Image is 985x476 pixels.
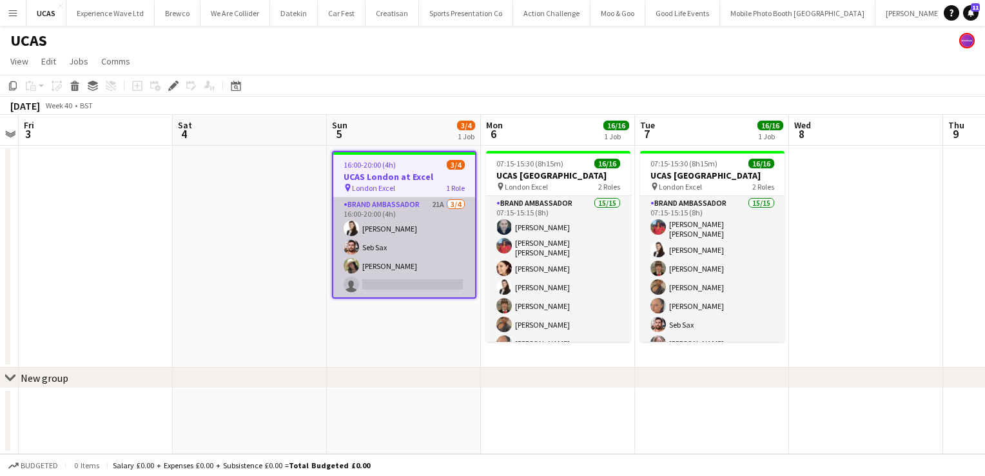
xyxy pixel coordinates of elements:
[752,182,774,192] span: 2 Roles
[446,183,465,193] span: 1 Role
[792,126,811,141] span: 8
[594,159,620,168] span: 16/16
[26,1,66,26] button: UCAS
[496,159,563,168] span: 07:15-15:30 (8h15m)
[484,126,503,141] span: 6
[24,119,34,131] span: Fri
[875,1,951,26] button: [PERSON_NAME]
[200,1,270,26] button: We Are Collider
[64,53,93,70] a: Jobs
[458,132,474,141] div: 1 Job
[113,461,370,470] div: Salary £0.00 + Expenses £0.00 + Subsistence £0.00 =
[6,459,60,473] button: Budgeted
[948,119,964,131] span: Thu
[96,53,135,70] a: Comms
[352,183,395,193] span: London Excel
[640,151,785,342] app-job-card: 07:15-15:30 (8h15m)16/16UCAS [GEOGRAPHIC_DATA] London Excel2 RolesBrand Ambassador15/1507:15-15:1...
[748,159,774,168] span: 16/16
[640,170,785,181] h3: UCAS [GEOGRAPHIC_DATA]
[638,126,655,141] span: 7
[66,1,155,26] button: Experience Wave Ltd
[794,119,811,131] span: Wed
[457,121,475,130] span: 3/4
[971,3,980,12] span: 11
[603,121,629,130] span: 16/16
[80,101,93,110] div: BST
[176,126,192,141] span: 4
[419,1,513,26] button: Sports Presentation Co
[71,461,102,470] span: 0 items
[757,121,783,130] span: 16/16
[344,160,396,170] span: 16:00-20:00 (4h)
[645,1,720,26] button: Good Life Events
[963,5,979,21] a: 11
[486,119,503,131] span: Mon
[22,126,34,141] span: 3
[946,126,964,141] span: 9
[486,170,630,181] h3: UCAS [GEOGRAPHIC_DATA]
[447,160,465,170] span: 3/4
[69,55,88,67] span: Jobs
[486,151,630,342] app-job-card: 07:15-15:30 (8h15m)16/16UCAS [GEOGRAPHIC_DATA] London Excel2 RolesBrand Ambassador15/1507:15-15:1...
[41,55,56,67] span: Edit
[590,1,645,26] button: Moo & Goo
[332,119,347,131] span: Sun
[10,99,40,112] div: [DATE]
[959,33,975,48] app-user-avatar: Lucy Carpenter
[10,31,47,50] h1: UCAS
[36,53,61,70] a: Edit
[604,132,629,141] div: 1 Job
[333,171,475,183] h3: UCAS London at Excel
[598,182,620,192] span: 2 Roles
[650,159,717,168] span: 07:15-15:30 (8h15m)
[21,372,68,384] div: New group
[101,55,130,67] span: Comms
[659,182,702,192] span: London Excel
[513,1,590,26] button: Action Challenge
[270,1,318,26] button: Datekin
[758,132,783,141] div: 1 Job
[289,461,370,470] span: Total Budgeted £0.00
[640,119,655,131] span: Tue
[720,1,875,26] button: Mobile Photo Booth [GEOGRAPHIC_DATA]
[505,182,548,192] span: London Excel
[21,461,58,470] span: Budgeted
[333,197,475,297] app-card-role: Brand Ambassador21A3/416:00-20:00 (4h)[PERSON_NAME]Seb Sax[PERSON_NAME]
[155,1,200,26] button: Brewco
[366,1,419,26] button: Creatisan
[178,119,192,131] span: Sat
[318,1,366,26] button: Car Fest
[10,55,28,67] span: View
[330,126,347,141] span: 5
[5,53,34,70] a: View
[43,101,75,110] span: Week 40
[332,151,476,299] app-job-card: 16:00-20:00 (4h)3/4UCAS London at Excel London Excel1 RoleBrand Ambassador21A3/416:00-20:00 (4h)[...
